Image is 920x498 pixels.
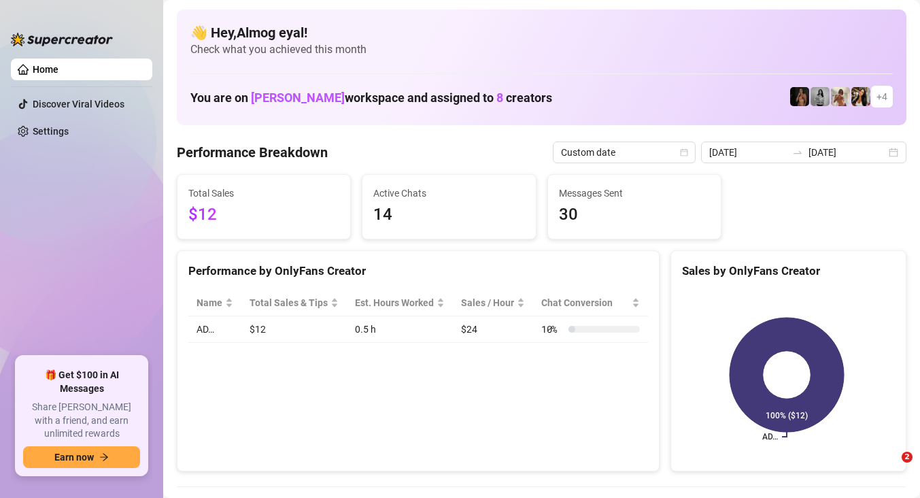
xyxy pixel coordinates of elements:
span: Chat Conversion [541,295,629,310]
th: Chat Conversion [533,290,648,316]
span: Total Sales & Tips [250,295,328,310]
span: Total Sales [188,186,339,201]
text: AD… [762,432,778,442]
input: Start date [709,145,787,160]
span: + 4 [876,89,887,104]
div: Est. Hours Worked [355,295,434,310]
td: 0.5 h [347,316,453,343]
span: Sales / Hour [461,295,514,310]
input: End date [808,145,886,160]
th: Total Sales & Tips [241,290,347,316]
span: 🎁 Get $100 in AI Messages [23,369,140,395]
h4: Performance Breakdown [177,143,328,162]
span: 8 [496,90,503,105]
span: swap-right [792,147,803,158]
div: Sales by OnlyFans Creator [682,262,895,280]
button: Earn nowarrow-right [23,446,140,468]
h4: 👋 Hey, Almog eyal ! [190,23,893,42]
img: logo-BBDzfeDw.svg [11,33,113,46]
span: 2 [902,452,913,463]
td: $24 [453,316,533,343]
span: Active Chats [373,186,524,201]
span: Messages Sent [559,186,710,201]
img: D [790,87,809,106]
div: Performance by OnlyFans Creator [188,262,648,280]
span: to [792,147,803,158]
img: AD [851,87,870,106]
span: calendar [680,148,688,156]
h1: You are on workspace and assigned to creators [190,90,552,105]
span: 30 [559,202,710,228]
a: Discover Viral Videos [33,99,124,110]
img: Green [831,87,850,106]
a: Settings [33,126,69,137]
span: $12 [188,202,339,228]
span: 14 [373,202,524,228]
th: Sales / Hour [453,290,533,316]
span: Custom date [561,142,687,163]
td: $12 [241,316,347,343]
iframe: Intercom live chat [874,452,906,484]
th: Name [188,290,241,316]
span: [PERSON_NAME] [251,90,345,105]
span: arrow-right [99,452,109,462]
span: Check what you achieved this month [190,42,893,57]
td: AD… [188,316,241,343]
span: Share [PERSON_NAME] with a friend, and earn unlimited rewards [23,401,140,441]
a: Home [33,64,58,75]
span: Name [197,295,222,310]
span: 10 % [541,322,563,337]
img: A [811,87,830,106]
span: Earn now [54,452,94,463]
